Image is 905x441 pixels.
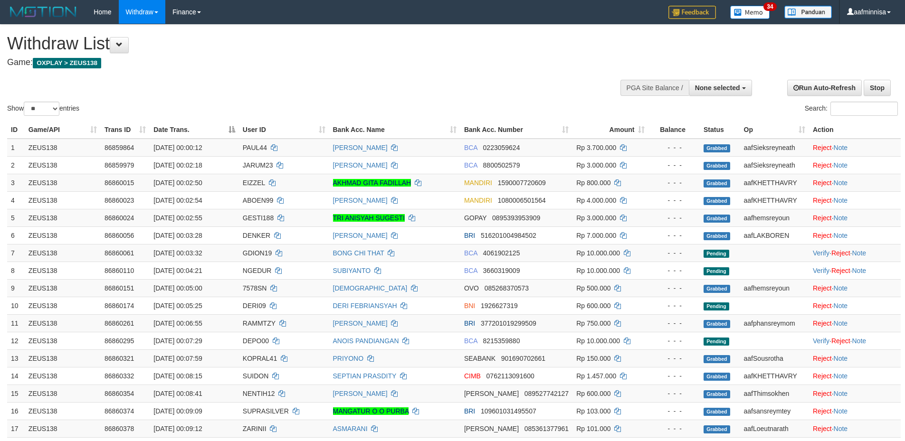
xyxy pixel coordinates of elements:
[834,372,848,380] a: Note
[809,385,901,402] td: ·
[333,337,399,345] a: ANOIS PANDIANGAN
[243,214,274,222] span: GESTI188
[813,179,832,187] a: Reject
[652,424,695,433] div: - - -
[704,390,730,398] span: Grabbed
[576,425,610,432] span: Rp 101.000
[243,372,268,380] span: SUIDON
[153,249,202,257] span: [DATE] 00:03:32
[105,267,134,274] span: 86860110
[831,337,850,345] a: Reject
[243,232,270,239] span: DENKER
[740,420,809,437] td: aafLoeutnarath
[740,191,809,209] td: aafKHETTHAVRY
[700,121,740,139] th: Status
[813,161,832,169] a: Reject
[153,319,202,327] span: [DATE] 00:06:55
[704,197,730,205] span: Grabbed
[492,214,540,222] span: Copy 0895393953909 to clipboard
[105,232,134,239] span: 86860056
[25,297,101,314] td: ZEUS138
[652,213,695,223] div: - - -
[576,390,610,397] span: Rp 600.000
[7,156,25,174] td: 2
[333,144,388,151] a: [PERSON_NAME]
[333,319,388,327] a: [PERSON_NAME]
[652,283,695,293] div: - - -
[740,174,809,191] td: aafKHETTHAVRY
[652,354,695,363] div: - - -
[740,385,809,402] td: aafThimsokhen
[464,355,495,362] span: SEABANK
[333,232,388,239] a: [PERSON_NAME]
[7,367,25,385] td: 14
[652,406,695,416] div: - - -
[105,197,134,204] span: 86860023
[153,144,202,151] span: [DATE] 00:00:12
[813,372,832,380] a: Reject
[864,80,891,96] a: Stop
[153,302,202,310] span: [DATE] 00:05:25
[25,191,101,209] td: ZEUS138
[239,121,329,139] th: User ID: activate to sort column ascending
[333,355,364,362] a: PRIYONO
[25,262,101,279] td: ZEUS138
[105,161,134,169] span: 86859979
[576,214,616,222] span: Rp 3.000.000
[740,139,809,157] td: aafSieksreyneath
[834,214,848,222] a: Note
[153,267,202,274] span: [DATE] 00:04:21
[7,244,25,262] td: 7
[483,249,520,257] span: Copy 4061902125 to clipboard
[704,250,729,258] span: Pending
[464,179,492,187] span: MANDIRI
[813,319,832,327] a: Reject
[852,249,866,257] a: Note
[648,121,699,139] th: Balance
[25,314,101,332] td: ZEUS138
[852,337,866,345] a: Note
[25,332,101,349] td: ZEUS138
[7,402,25,420] td: 16
[813,390,832,397] a: Reject
[809,226,901,244] td: ·
[105,337,134,345] span: 86860295
[7,191,25,209] td: 4
[7,209,25,226] td: 5
[813,355,832,362] a: Reject
[740,156,809,174] td: aafSieksreyneath
[333,214,405,222] a: TRI ANISYAH SUGESTI
[464,372,481,380] span: CIMB
[333,425,368,432] a: ASMARANI
[704,144,730,152] span: Grabbed
[7,297,25,314] td: 10
[695,84,740,92] span: None selected
[813,267,829,274] a: Verify
[813,284,832,292] a: Reject
[834,355,848,362] a: Note
[809,402,901,420] td: ·
[243,319,276,327] span: RAMMTZY
[7,385,25,402] td: 15
[809,297,901,314] td: ·
[7,420,25,437] td: 17
[7,314,25,332] td: 11
[809,174,901,191] td: ·
[243,355,277,362] span: KOPRAL41
[740,121,809,139] th: Op: activate to sort column ascending
[464,284,479,292] span: OVO
[652,143,695,152] div: - - -
[620,80,689,96] div: PGA Site Balance /
[787,80,862,96] a: Run Auto-Refresh
[25,209,101,226] td: ZEUS138
[7,226,25,244] td: 6
[576,355,610,362] span: Rp 150.000
[813,407,832,415] a: Reject
[652,196,695,205] div: - - -
[809,332,901,349] td: · ·
[7,349,25,367] td: 13
[652,248,695,258] div: - - -
[464,390,519,397] span: [PERSON_NAME]
[576,179,610,187] span: Rp 800.000
[333,407,409,415] a: MANGATUR O O PURBA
